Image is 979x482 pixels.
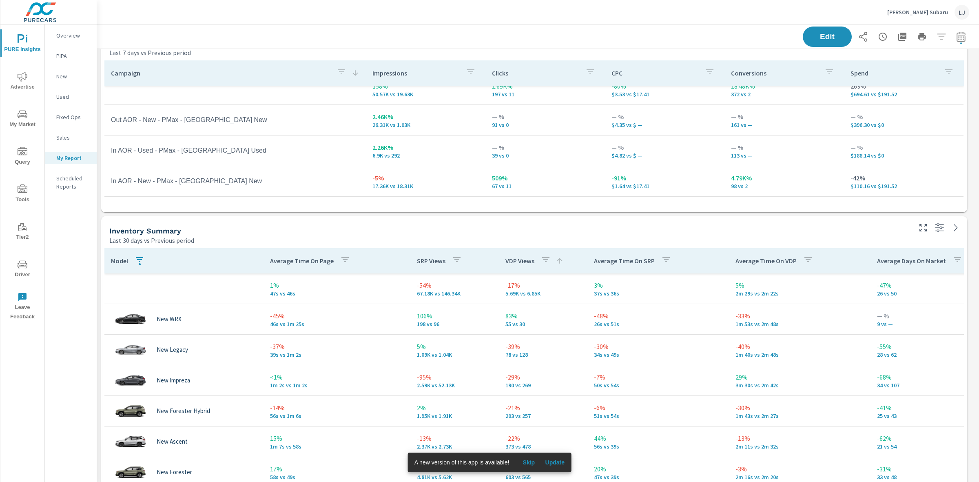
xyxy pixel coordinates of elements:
[56,31,90,40] p: Overview
[731,173,837,183] p: 4.79K%
[735,280,864,290] p: 5%
[594,321,722,327] p: 26s vs 51s
[953,29,969,45] button: Select Date Range
[270,413,404,419] p: 56s vs 1m 6s
[45,172,97,193] div: Scheduled Reports
[594,351,722,358] p: 34s vs 49s
[894,29,910,45] button: "Export Report to PDF"
[735,257,797,265] p: Average Time On VDP
[492,81,598,91] p: 1.69K%
[505,372,581,382] p: -29%
[417,474,492,480] p: 4,813 vs 5,621
[505,280,581,290] p: -17%
[492,142,598,152] p: — %
[851,81,957,91] p: 263%
[851,69,937,77] p: Spend
[735,382,864,389] p: 3m 30s vs 2m 42s
[3,147,42,167] span: Query
[270,280,404,290] p: 1%
[45,50,97,62] div: PIPA
[851,122,957,128] p: $396.30 vs $0
[735,321,864,327] p: 1m 53s vs 2m 48s
[157,407,210,415] p: New Forester Hybrid
[594,382,722,389] p: 50s vs 54s
[417,372,492,382] p: -95%
[505,290,581,297] p: 5,690 vs 6,848
[731,152,837,159] p: 113 vs —
[157,315,182,323] p: New WRX
[45,131,97,144] div: Sales
[270,403,404,413] p: -14%
[3,34,42,54] span: PURE Insights
[505,474,581,480] p: 603 vs 565
[594,433,722,443] p: 44%
[505,351,581,358] p: 78 vs 128
[492,183,598,189] p: 67 vs 11
[877,257,946,265] p: Average Days On Market
[611,81,718,91] p: -80%
[111,257,128,265] p: Model
[157,469,192,476] p: New Forester
[270,351,404,358] p: 39s vs 1m 2s
[114,399,147,423] img: glamour
[109,227,181,235] h5: Inventory Summary
[109,48,191,58] p: Last 7 days vs Previous period
[270,433,404,443] p: 15%
[114,429,147,454] img: glamour
[492,173,598,183] p: 509%
[611,142,718,152] p: — %
[731,183,837,189] p: 98 vs 2
[611,173,718,183] p: -91%
[731,142,837,152] p: — %
[611,69,698,77] p: CPC
[505,321,581,327] p: 55 vs 30
[735,443,864,450] p: 2m 11s vs 2m 32s
[417,413,492,419] p: 1,950 vs 1,912
[417,342,492,351] p: 5%
[492,69,579,77] p: Clicks
[917,221,930,234] button: Make Fullscreen
[3,109,42,129] span: My Market
[542,456,568,469] button: Update
[104,171,366,191] td: In AOR - New - PMax - [GEOGRAPHIC_DATA] New
[417,311,492,321] p: 106%
[417,257,445,265] p: SRP Views
[731,91,837,98] p: 372 vs 2
[492,112,598,122] p: — %
[735,474,864,480] p: 2m 16s vs 2m 20s
[851,112,957,122] p: — %
[417,433,492,443] p: -13%
[731,81,837,91] p: 18.48K%
[594,403,722,413] p: -6%
[914,29,930,45] button: Print Report
[611,112,718,122] p: — %
[372,91,479,98] p: 50,569 vs 19,628
[955,5,969,20] div: LJ
[45,111,97,123] div: Fixed Ops
[611,91,718,98] p: $3.53 vs $17.41
[56,133,90,142] p: Sales
[3,222,42,242] span: Tier2
[104,140,366,161] td: In AOR - Used - PMax - [GEOGRAPHIC_DATA] Used
[505,342,581,351] p: -39%
[594,311,722,321] p: -48%
[731,112,837,122] p: — %
[731,122,837,128] p: 161 vs —
[492,122,598,128] p: 91 vs 0
[735,311,864,321] p: -33%
[56,52,90,60] p: PIPA
[611,122,718,128] p: $4.35 vs $ —
[3,260,42,280] span: Driver
[735,413,864,419] p: 1m 43s vs 2m 27s
[45,29,97,42] div: Overview
[516,456,542,469] button: Skip
[492,152,598,159] p: 39 vs 0
[851,183,957,189] p: $110.16 vs $191.52
[56,154,90,162] p: My Report
[104,110,366,130] td: Out AOR - New - PMax - [GEOGRAPHIC_DATA] New
[519,459,538,466] span: Skip
[417,351,492,358] p: 1,091 vs 1,042
[505,403,581,413] p: -21%
[3,184,42,204] span: Tools
[735,464,864,474] p: -3%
